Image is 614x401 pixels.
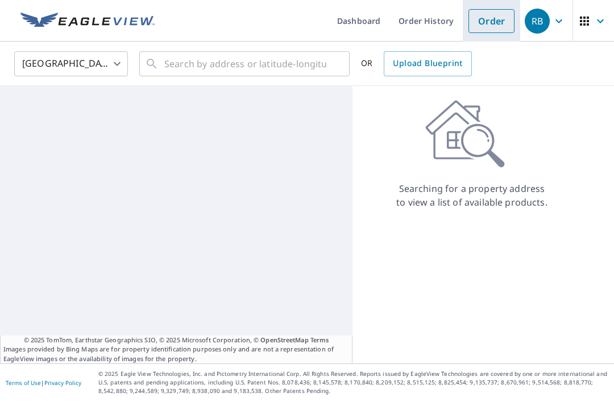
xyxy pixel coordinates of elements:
span: © 2025 TomTom, Earthstar Geographics SIO, © 2025 Microsoft Corporation, © [24,335,329,345]
a: OpenStreetMap [260,335,308,344]
p: © 2025 Eagle View Technologies, Inc. and Pictometry International Corp. All Rights Reserved. Repo... [98,370,608,395]
p: Searching for a property address to view a list of available products. [396,182,548,209]
span: Upload Blueprint [393,56,462,71]
div: OR [361,51,472,76]
p: | [6,379,81,386]
a: Terms [310,335,329,344]
div: RB [525,9,550,34]
img: EV Logo [20,13,155,30]
a: Terms of Use [6,379,41,387]
a: Upload Blueprint [384,51,471,76]
a: Order [468,9,515,33]
a: Privacy Policy [44,379,81,387]
div: [GEOGRAPHIC_DATA] [14,48,128,80]
input: Search by address or latitude-longitude [164,48,326,80]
